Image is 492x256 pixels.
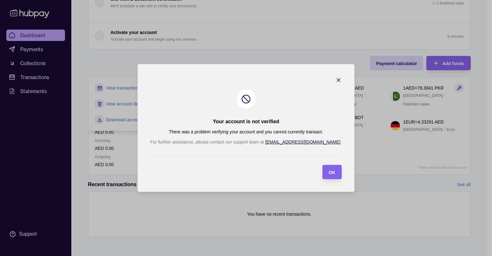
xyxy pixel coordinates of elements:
p: There was a problem verifying your account and you cannot currently transact. [169,128,323,135]
button: OK [322,165,342,179]
h2: Your account is not verified [213,118,279,125]
p: For further assistance, please contact our support team at . [150,138,342,145]
span: OK [329,170,335,175]
a: [EMAIL_ADDRESS][DOMAIN_NAME] [265,139,340,145]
